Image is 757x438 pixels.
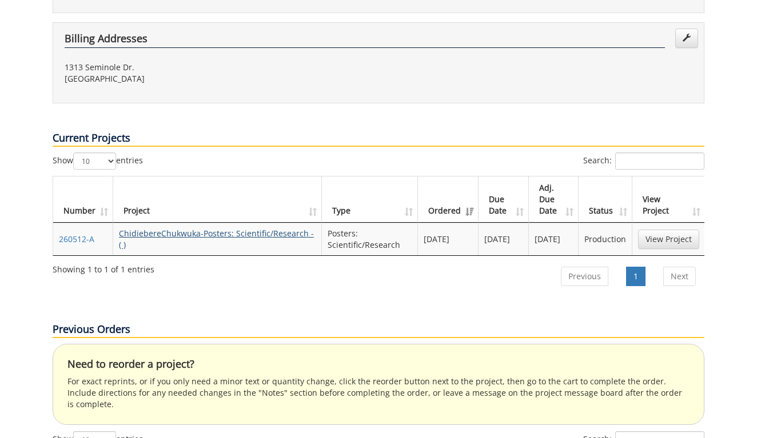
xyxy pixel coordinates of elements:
a: Next [663,267,696,286]
div: Showing 1 to 1 of 1 entries [53,259,154,275]
th: View Project: activate to sort column ascending [632,176,705,223]
p: Previous Orders [53,322,704,338]
a: 260512-A [59,234,94,244]
th: Type: activate to sort column ascending [322,176,419,223]
p: For exact reprints, or if you only need a minor text or quantity change, click the reorder button... [67,376,690,410]
p: Current Projects [53,131,704,147]
td: [DATE] [479,223,528,255]
h4: Need to reorder a project? [67,359,690,370]
th: Project: activate to sort column ascending [113,176,322,223]
th: Due Date: activate to sort column ascending [479,176,528,223]
input: Search: [615,152,704,170]
th: Ordered: activate to sort column ascending [418,176,479,223]
label: Show entries [53,152,143,170]
select: Showentries [73,152,116,170]
a: 1 [626,267,646,286]
a: ChidiebereChukwuka-Posters: Scientific/Research - ( ) [119,228,314,250]
a: Previous [561,267,608,286]
th: Status: activate to sort column ascending [579,176,632,223]
label: Search: [583,152,704,170]
p: 1313 Seminole Dr. [65,62,370,73]
h4: Billing Addresses [65,33,665,48]
th: Number: activate to sort column ascending [53,176,113,223]
th: Adj. Due Date: activate to sort column ascending [529,176,579,223]
td: [DATE] [418,223,479,255]
td: Posters: Scientific/Research [322,223,419,255]
a: View Project [638,230,699,249]
td: [DATE] [529,223,579,255]
a: Edit Addresses [675,29,698,48]
td: Production [579,223,632,255]
p: [GEOGRAPHIC_DATA] [65,73,370,85]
